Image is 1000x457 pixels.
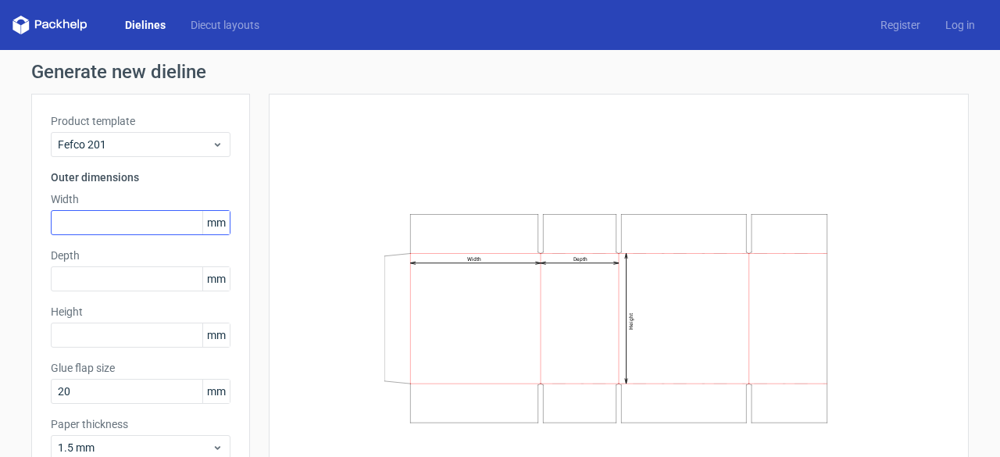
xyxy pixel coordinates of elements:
[202,211,230,234] span: mm
[202,267,230,291] span: mm
[573,256,587,262] text: Depth
[202,323,230,347] span: mm
[51,416,230,432] label: Paper thickness
[178,17,272,33] a: Diecut layouts
[51,170,230,185] h3: Outer dimensions
[51,113,230,129] label: Product template
[112,17,178,33] a: Dielines
[31,62,969,81] h1: Generate new dieline
[933,17,987,33] a: Log in
[51,360,230,376] label: Glue flap size
[868,17,933,33] a: Register
[58,137,212,152] span: Fefco 201
[51,248,230,263] label: Depth
[467,256,481,262] text: Width
[51,191,230,207] label: Width
[628,313,634,330] text: Height
[51,304,230,320] label: Height
[202,380,230,403] span: mm
[58,440,212,455] span: 1.5 mm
